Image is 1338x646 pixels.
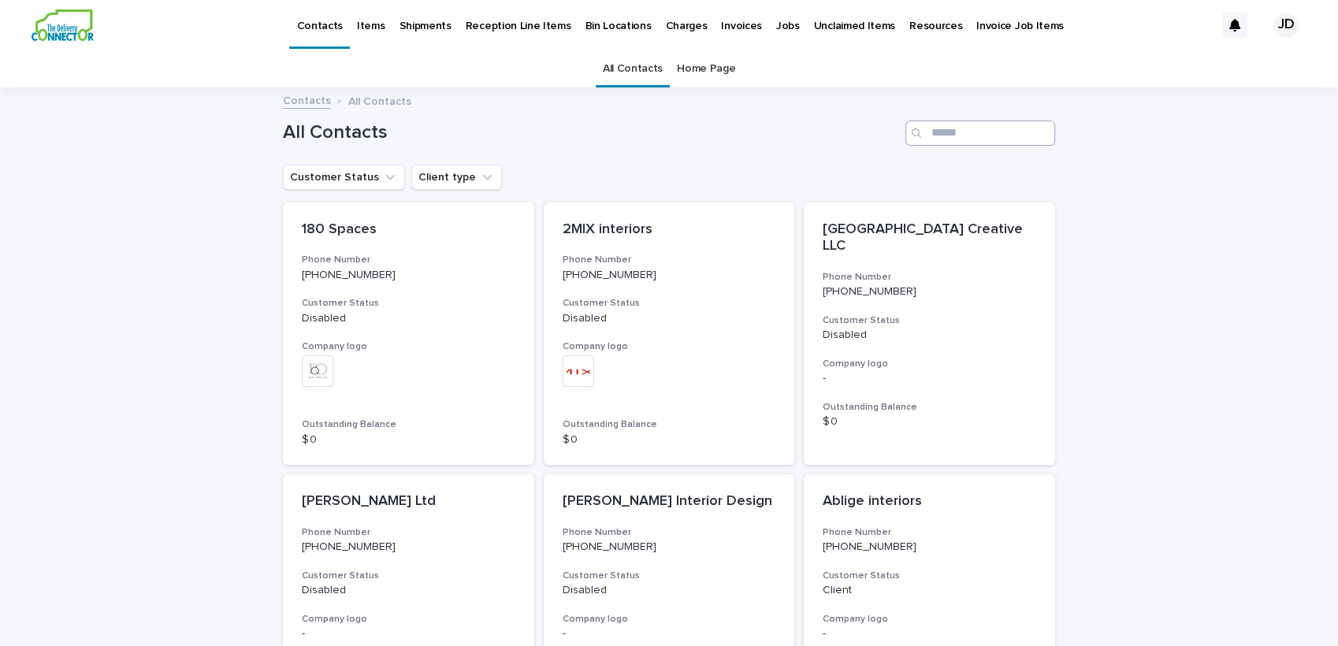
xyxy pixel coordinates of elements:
[823,221,1036,255] p: [GEOGRAPHIC_DATA] Creative LLC
[823,372,1036,385] p: -
[302,526,515,539] h3: Phone Number
[823,526,1036,539] h3: Phone Number
[302,433,515,447] p: $ 0
[563,584,776,597] p: Disabled
[302,584,515,597] p: Disabled
[823,493,1036,510] p: Ablige interiors
[302,297,515,310] h3: Customer Status
[302,312,515,325] p: Disabled
[677,50,735,87] a: Home Page
[563,254,776,266] h3: Phone Number
[283,91,331,109] a: Contacts
[563,312,776,325] p: Disabled
[823,271,1036,284] h3: Phone Number
[302,221,515,239] p: 180 Spaces
[348,91,411,109] p: All Contacts
[563,541,656,552] a: [PHONE_NUMBER]
[302,418,515,431] h3: Outstanding Balance
[563,526,776,539] h3: Phone Number
[302,340,515,353] h3: Company logo
[823,584,1036,597] p: Client
[302,541,396,552] a: [PHONE_NUMBER]
[302,493,515,510] p: [PERSON_NAME] Ltd
[302,254,515,266] h3: Phone Number
[823,329,1036,342] p: Disabled
[32,9,94,41] img: aCWQmA6OSGG0Kwt8cj3c
[823,570,1036,582] h3: Customer Status
[302,269,396,280] a: [PHONE_NUMBER]
[823,358,1036,370] h3: Company logo
[804,202,1055,466] a: [GEOGRAPHIC_DATA] Creative LLCPhone Number[PHONE_NUMBER]Customer StatusDisabledCompany logo-Outst...
[563,340,776,353] h3: Company logo
[302,570,515,582] h3: Customer Status
[823,286,916,297] a: [PHONE_NUMBER]
[544,202,795,466] a: 2MIX interiorsPhone Number[PHONE_NUMBER]Customer StatusDisabledCompany logoOutstanding Balance$ 0
[302,613,515,626] h3: Company logo
[283,202,534,466] a: 180 SpacesPhone Number[PHONE_NUMBER]Customer StatusDisabledCompany logoOutstanding Balance$ 0
[823,415,1036,429] p: $ 0
[563,269,656,280] a: [PHONE_NUMBER]
[823,401,1036,414] h3: Outstanding Balance
[302,627,515,640] p: -
[823,613,1036,626] h3: Company logo
[823,627,1036,640] p: -
[283,165,405,190] button: Customer Status
[1273,13,1299,38] div: JD
[563,433,776,447] p: $ 0
[563,613,776,626] h3: Company logo
[563,570,776,582] h3: Customer Status
[563,297,776,310] h3: Customer Status
[603,50,663,87] a: All Contacts
[823,314,1036,327] h3: Customer Status
[563,493,776,510] p: [PERSON_NAME] Interior Design
[905,121,1055,146] input: Search
[411,165,502,190] button: Client type
[823,541,916,552] a: [PHONE_NUMBER]
[563,418,776,431] h3: Outstanding Balance
[283,121,899,144] h1: All Contacts
[563,627,776,640] p: -
[563,221,776,239] p: 2MIX interiors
